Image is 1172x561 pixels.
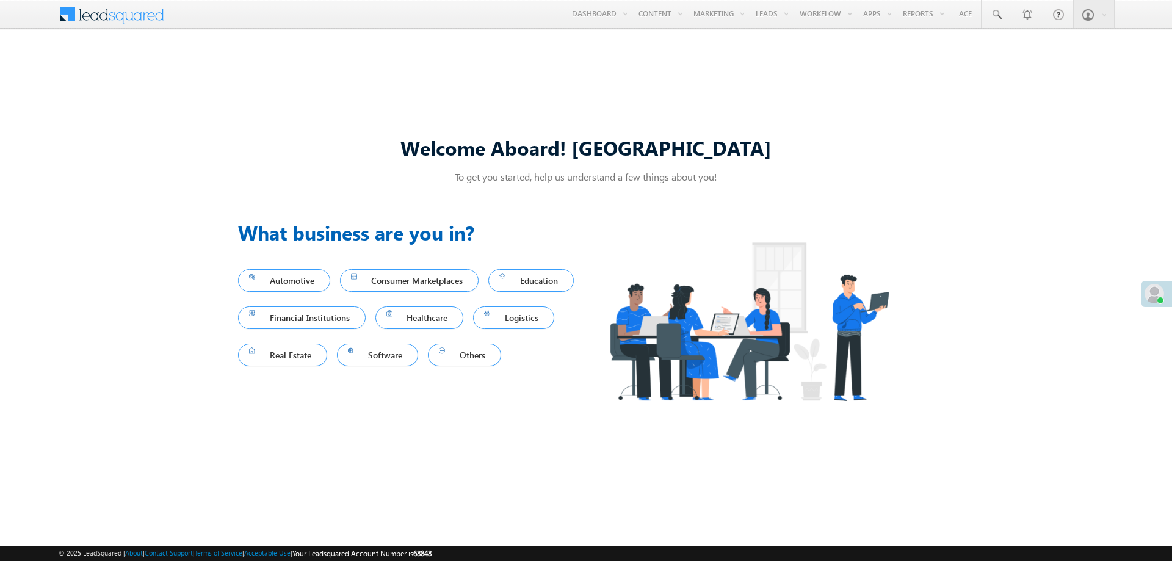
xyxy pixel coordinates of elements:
span: Healthcare [386,309,453,326]
a: Contact Support [145,549,193,557]
h3: What business are you in? [238,218,586,247]
span: Financial Institutions [249,309,355,326]
span: Software [348,347,408,363]
a: Terms of Service [195,549,242,557]
span: Real Estate [249,347,316,363]
p: To get you started, help us understand a few things about you! [238,170,934,183]
span: Logistics [484,309,543,326]
span: 68848 [413,549,432,558]
span: Others [439,347,490,363]
a: Acceptable Use [244,549,291,557]
span: © 2025 LeadSquared | | | | | [59,548,432,559]
span: Automotive [249,272,319,289]
span: Education [499,272,563,289]
span: Your Leadsquared Account Number is [292,549,432,558]
img: Industry.png [586,218,912,425]
a: About [125,549,143,557]
span: Consumer Marketplaces [351,272,468,289]
div: Welcome Aboard! [GEOGRAPHIC_DATA] [238,134,934,161]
